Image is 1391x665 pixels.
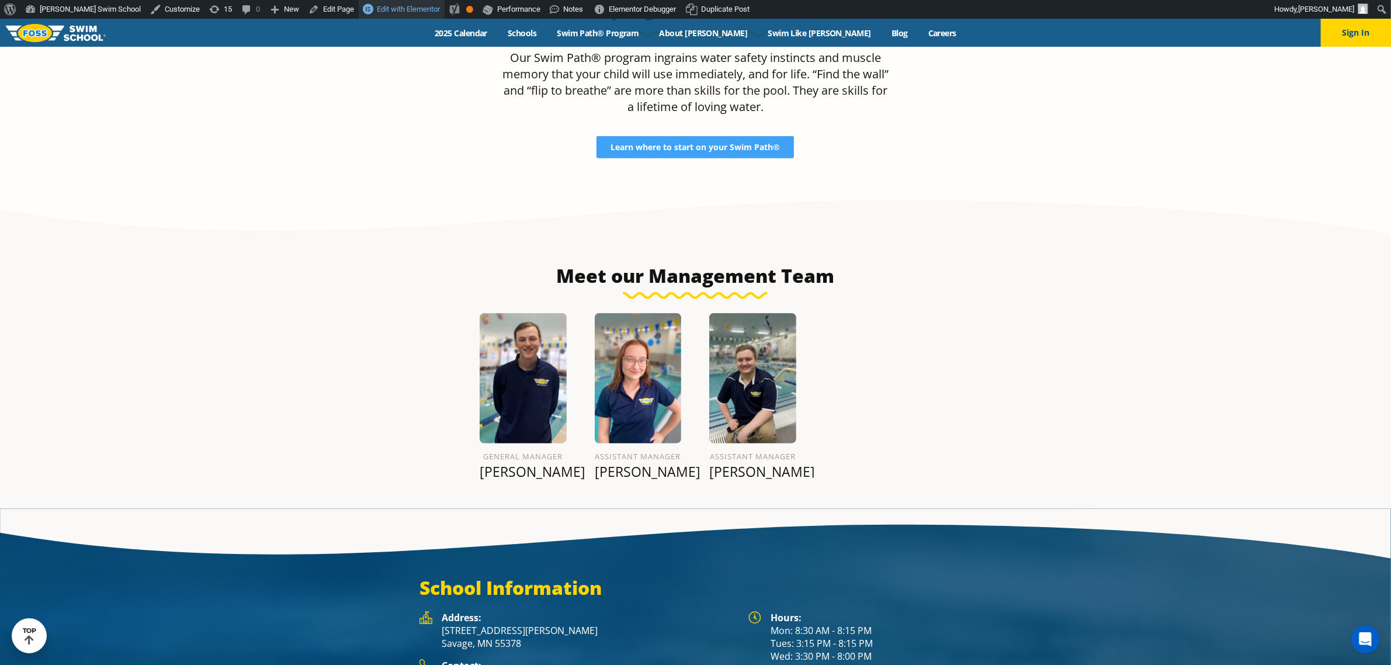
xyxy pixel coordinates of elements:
p: Our Swim Path® program ingrains water safety instincts and muscle memory that your child will use... [501,50,889,115]
img: FOSS Swim School Logo [6,24,106,42]
div: TOP [23,627,36,645]
a: Learn where to start on your Swim Path® [596,136,794,158]
span: Learn where to start on your Swim Path® [610,143,780,151]
img: IMG_3517-e1650404141390.jpg [709,313,796,444]
span: [PERSON_NAME] [1298,5,1354,13]
a: 2025 Calendar [425,27,498,39]
span: Edit with Elementor [377,5,440,13]
strong: Hours: [771,611,802,624]
p: [STREET_ADDRESS][PERSON_NAME] Savage, MN 55378 [442,624,736,650]
h6: Assistant Manager [595,449,682,463]
a: Swim Like [PERSON_NAME] [758,27,882,39]
h6: Assistant Manager [709,449,796,463]
img: JACOB_V_2019_WEB.jpg [480,313,567,444]
a: Blog [881,27,918,39]
div: Open Intercom Messenger [1351,625,1379,653]
a: About [PERSON_NAME] [649,27,758,39]
a: Careers [918,27,966,39]
strong: Address: [442,611,481,624]
a: Swim Path® Program [547,27,649,39]
button: Sign In [1321,19,1391,47]
img: Foss Location Address [419,611,432,624]
h6: General Manager [480,449,567,463]
img: Foss Location Hours [748,611,761,624]
a: Schools [498,27,547,39]
h3: School Information [419,576,971,600]
img: Kaitlin-Tyree-1.png [595,313,682,444]
div: OK [466,6,473,13]
h3: Meet our Management Team [419,264,971,288]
